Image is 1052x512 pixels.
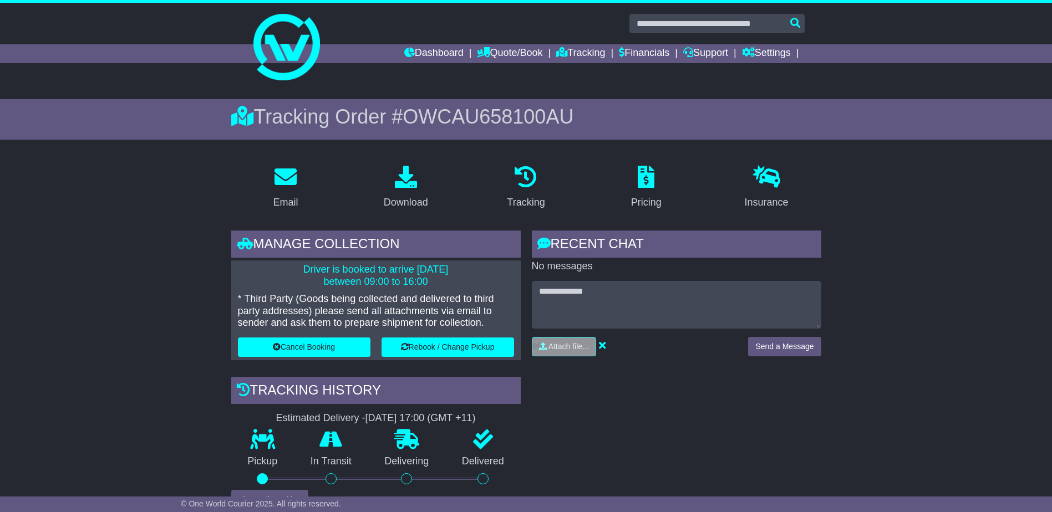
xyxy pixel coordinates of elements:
[231,490,308,509] button: View Full Tracking
[384,195,428,210] div: Download
[238,264,514,288] p: Driver is booked to arrive [DATE] between 09:00 to 16:00
[745,195,789,210] div: Insurance
[382,337,514,357] button: Rebook / Change Pickup
[683,44,728,63] a: Support
[532,231,821,260] div: RECENT CHAT
[377,162,435,214] a: Download
[231,377,521,407] div: Tracking history
[238,337,370,357] button: Cancel Booking
[266,162,305,214] a: Email
[619,44,669,63] a: Financials
[403,105,573,128] span: OWCAU658100AU
[238,293,514,329] p: * Third Party (Goods being collected and delivered to third party addresses) please send all atta...
[181,499,341,508] span: © One World Courier 2025. All rights reserved.
[748,337,821,356] button: Send a Message
[365,412,476,424] div: [DATE] 17:00 (GMT +11)
[532,260,821,273] p: No messages
[500,162,552,214] a: Tracking
[273,195,298,210] div: Email
[507,195,545,210] div: Tracking
[231,105,821,129] div: Tracking Order #
[631,195,662,210] div: Pricing
[294,455,368,468] p: In Transit
[231,412,521,424] div: Estimated Delivery -
[477,44,542,63] a: Quote/Book
[556,44,605,63] a: Tracking
[624,162,669,214] a: Pricing
[445,455,521,468] p: Delivered
[231,231,521,260] div: Manage collection
[368,455,446,468] p: Delivering
[404,44,464,63] a: Dashboard
[742,44,791,63] a: Settings
[738,162,796,214] a: Insurance
[231,455,294,468] p: Pickup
